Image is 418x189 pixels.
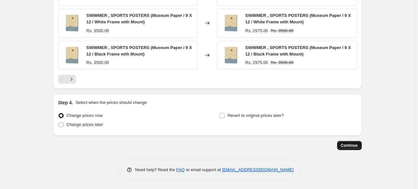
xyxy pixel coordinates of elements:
h2: Step 4. [58,99,73,106]
a: FAQ [176,167,185,172]
span: Change prices now [67,113,103,118]
strike: Rs. 3500.00 [271,28,294,34]
div: Rs. 3500.00 [86,59,109,66]
span: SWIMMER , SPORTS POSTERS (Museum Paper / 9 X 12 / White Frame with Mount) [86,13,192,24]
nav: Pagination [58,75,76,84]
div: Rs. 3500.00 [86,28,109,34]
button: Next [67,75,76,84]
img: SWIMMER-SPORTS-ART-GALLERY-WRAP_80x.jpg [221,45,240,65]
img: SWIMMER-SPORTS-ART-GALLERY-WRAP_80x.jpg [62,13,81,33]
div: Rs. 2975.00 [245,59,268,66]
span: or email support at [185,167,222,172]
span: Change prices later [67,122,103,127]
div: Rs. 2975.00 [245,28,268,34]
span: Continue [341,143,358,148]
button: Continue [337,141,362,150]
img: SWIMMER-SPORTS-ART-GALLERY-WRAP_80x.jpg [62,45,81,65]
span: SWIMMER , SPORTS POSTERS (Museum Paper / 9 X 12 / Black Frame with Mount) [86,45,192,57]
span: Need help? Read the [135,167,176,172]
a: [EMAIL_ADDRESS][DOMAIN_NAME] [222,167,294,172]
strike: Rs. 3500.00 [271,59,294,66]
span: Revert to original prices later? [228,113,284,118]
img: SWIMMER-SPORTS-ART-GALLERY-WRAP_80x.jpg [221,13,240,33]
p: Select when the prices should change [75,99,147,106]
span: SWIMMER , SPORTS POSTERS (Museum Paper / 9 X 12 / Black Frame with Mount) [245,45,351,57]
span: SWIMMER , SPORTS POSTERS (Museum Paper / 9 X 12 / White Frame with Mount) [245,13,351,24]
